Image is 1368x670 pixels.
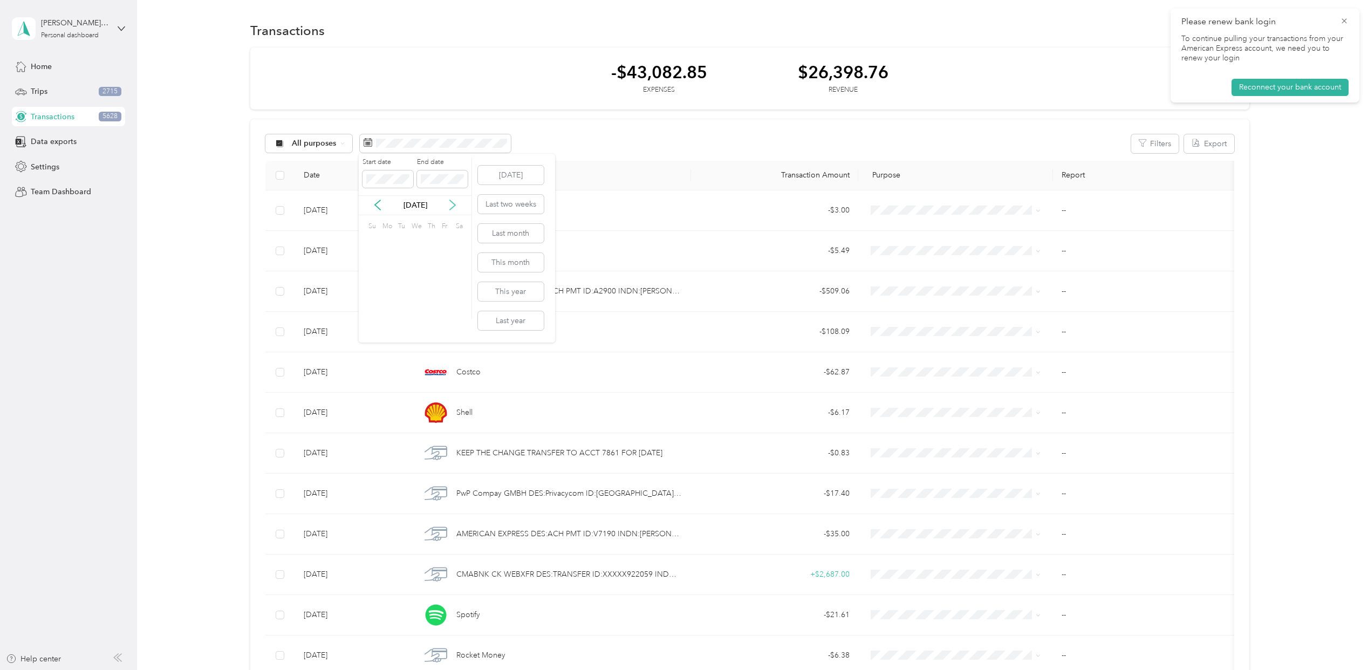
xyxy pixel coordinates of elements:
img: Costco [425,361,447,384]
span: Home [31,61,52,72]
td: [DATE] [295,474,412,514]
div: - $62.87 [700,366,850,378]
span: Rocket Money [456,650,505,661]
img: AMERICAN EXPRESS DES:ACH PMT ID:V7190 INDN:DAVID POLE CO ID:XXXXX33497 TEL [425,523,447,545]
div: - $35.00 [700,528,850,540]
span: Transactions [31,111,74,122]
div: - $6.17 [700,407,850,419]
td: [DATE] [295,190,412,231]
td: -- [1053,393,1239,433]
label: Start date [362,158,413,167]
div: Personal dashboard [41,32,99,39]
span: AMERICAN EXPRESS DES:ACH PMT ID:V7190 INDN:[PERSON_NAME] CO ID:XXXXX33497 TEL [456,528,682,540]
div: - $6.38 [700,650,850,661]
span: Settings [31,161,59,173]
div: - $21.61 [700,609,850,621]
th: Date [295,161,412,190]
td: -- [1053,474,1239,514]
p: Please renew bank login [1181,15,1332,29]
div: [PERSON_NAME][EMAIL_ADDRESS][DOMAIN_NAME] [41,17,108,29]
td: -- [1053,231,1239,271]
div: Revenue [798,85,888,95]
span: Costco [456,366,481,378]
td: -- [1053,514,1239,555]
p: [DATE] [393,200,438,211]
span: Data exports [31,136,77,147]
img: Shell [425,401,447,424]
span: Team Dashboard [31,186,91,197]
td: [DATE] [295,352,412,393]
td: [DATE] [295,393,412,433]
td: -- [1053,190,1239,231]
td: [DATE] [295,433,412,474]
div: - $3.00 [700,204,850,216]
td: -- [1053,352,1239,393]
p: To continue pulling your transactions from your American Express account, we need you to renew yo... [1181,34,1349,64]
div: We [410,219,422,234]
td: [DATE] [295,231,412,271]
div: Mo [381,219,393,234]
div: - $108.09 [700,326,850,338]
button: This month [478,253,544,272]
div: Su [367,219,377,234]
div: - $5.49 [700,245,850,257]
span: 2715 [99,87,121,97]
td: [DATE] [295,595,412,635]
td: [DATE] [295,271,412,312]
button: Export [1184,134,1234,153]
img: PwP Compay GMBH DES:Privacycom ID:TN: 7475712 INDN:(844) 771-8229 CO ID: XXXXX0084 WEB [425,482,447,505]
div: - $509.06 [700,285,850,297]
span: KEEP THE CHANGE TRANSFER TO ACCT 7861 FOR [DATE] [456,447,662,459]
button: Last month [478,224,544,243]
div: Th [426,219,436,234]
div: Expenses [611,85,707,95]
span: CMABNK CK WEBXFR DES:TRANSFER ID:XXXXX922059 INDN:[PERSON_NAME] PLLC CO ID:XXXXX27921 PPD [456,569,682,580]
div: - $0.83 [700,447,850,459]
button: [DATE] [478,166,544,184]
img: Spotify [425,604,447,626]
td: [DATE] [295,312,412,352]
th: Report [1053,161,1239,190]
button: Filters [1131,134,1179,153]
div: + $2,687.00 [700,569,850,580]
span: Trips [31,86,47,97]
div: Tu [396,219,406,234]
div: $26,398.76 [798,63,888,81]
td: [DATE] [295,555,412,595]
span: AMERICAN EXPRESS DES:ACH PMT ID:A2900 INDN:[PERSON_NAME] CO ID:XXXXX33497 WEB [456,285,682,297]
td: -- [1053,271,1239,312]
button: Last year [478,311,544,330]
td: -- [1053,555,1239,595]
td: -- [1053,312,1239,352]
td: -- [1053,433,1239,474]
div: Fr [440,219,450,234]
div: -$43,082.85 [611,63,707,81]
button: Help center [6,653,61,665]
iframe: Everlance-gr Chat Button Frame [1308,610,1368,670]
span: Shell [456,407,473,419]
button: Reconnect your bank account [1232,79,1349,96]
th: Transaction Amount [691,161,858,190]
span: PwP Compay GMBH DES:Privacycom ID:[GEOGRAPHIC_DATA]: 7475712 INDN:[PHONE_NUMBER] CO ID: XXXXX0084... [456,488,682,500]
span: Purpose [867,170,901,180]
div: Sa [454,219,464,234]
div: - $17.40 [700,488,850,500]
img: KEEP THE CHANGE TRANSFER TO ACCT 7861 FOR 09/24/25 [425,442,447,464]
span: All purposes [292,140,337,147]
span: Spotify [456,609,480,621]
h1: Transactions [250,25,325,36]
button: Last two weeks [478,195,544,214]
img: CMABNK CK WEBXFR DES:TRANSFER ID:XXXXX922059 INDN:DAVID POLE PLLC CO ID:XXXXX27921 PPD [425,563,447,586]
td: [DATE] [295,514,412,555]
label: End date [417,158,468,167]
button: This year [478,282,544,301]
span: 5628 [99,112,121,121]
td: -- [1053,595,1239,635]
img: Rocket Money [425,644,447,667]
